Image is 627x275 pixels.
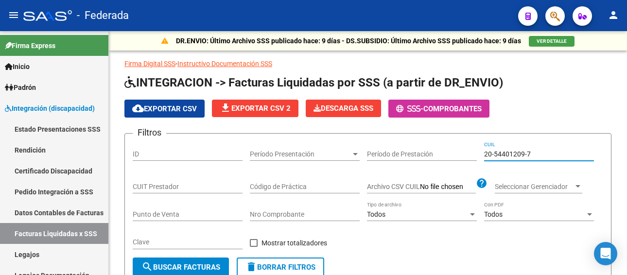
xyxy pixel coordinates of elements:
button: Exportar CSV 2 [212,100,298,117]
span: Borrar Filtros [245,263,315,272]
button: -Comprobantes [388,100,489,118]
span: Comprobantes [423,104,482,113]
div: Open Intercom Messenger [594,242,617,265]
h3: Filtros [133,126,166,139]
mat-icon: file_download [220,102,231,114]
span: Firma Express [5,40,55,51]
mat-icon: cloud_download [132,103,144,114]
p: DR.ENVIO: Último Archivo SSS publicado hace: 9 días - DS.SUBSIDIO: Último Archivo SSS publicado h... [176,35,521,46]
span: Todos [484,210,503,218]
span: - [396,104,423,113]
span: Exportar CSV 2 [220,104,291,113]
span: Archivo CSV CUIL [367,183,420,190]
span: Buscar Facturas [141,263,220,272]
mat-icon: help [476,177,488,189]
a: Firma Digital SSS [124,60,175,68]
span: Inicio [5,61,30,72]
span: INTEGRACION -> Facturas Liquidadas por SSS (a partir de DR_ENVIO) [124,76,503,89]
button: Descarga SSS [306,100,381,117]
mat-icon: menu [8,9,19,21]
span: Descarga SSS [313,104,373,113]
button: Exportar CSV [124,100,205,118]
span: Todos [367,210,385,218]
app-download-masive: Descarga masiva de comprobantes (adjuntos) [306,100,381,118]
input: Archivo CSV CUIL [420,183,476,191]
span: Mostrar totalizadores [261,237,327,249]
span: - Federada [77,5,129,26]
span: Período Presentación [250,150,351,158]
button: VER DETALLE [529,36,575,47]
mat-icon: person [608,9,619,21]
p: - [124,58,611,69]
span: VER DETALLE [537,38,567,44]
mat-icon: search [141,261,153,273]
mat-icon: delete [245,261,257,273]
span: Padrón [5,82,36,93]
span: Integración (discapacidad) [5,103,95,114]
span: Seleccionar Gerenciador [495,183,574,191]
a: Instructivo Documentación SSS [177,60,272,68]
span: Exportar CSV [132,104,197,113]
